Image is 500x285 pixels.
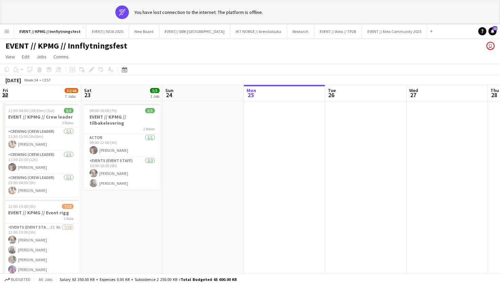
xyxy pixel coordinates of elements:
span: 11:30-04:00 (16h30m) (Sat) [8,108,55,113]
app-card-role: Crewing (Crew Leader)1/111:30-15:00 (3h30m)[PERSON_NAME] [3,128,79,151]
span: All jobs [37,277,54,282]
span: View [5,54,15,60]
span: Week 34 [22,77,39,83]
app-job-card: 09:00-16:00 (7h)3/3EVENT // KPMG // tilbakelevering2 RolesActor1/109:00-12:00 (3h)[PERSON_NAME]Ev... [84,104,160,190]
span: 1 Role [64,216,73,221]
app-job-card: 11:30-04:00 (16h30m) (Sat)3/3EVENT // KPMG // Crew leader3 RolesCrewing (Crew Leader)1/111:30-15:... [3,104,79,197]
button: EVENT// SIRK [GEOGRAPHIC_DATA] [159,25,230,38]
span: Sun [165,87,173,93]
span: Tue [328,87,336,93]
span: 3/3 [150,88,160,93]
span: 09:00-16:00 (7h) [89,108,117,113]
span: Sat [84,87,91,93]
button: New Board [129,25,159,38]
span: Wed [409,87,418,93]
span: Jobs [36,54,47,60]
app-card-role: Crewing (Crew Leader)1/111:30-23:30 (12h)[PERSON_NAME] [3,151,79,174]
a: Comms [51,52,71,61]
h1: EVENT // KPMG // Innflytningsfest [5,41,127,51]
span: Thu [490,87,499,93]
span: 3/3 [64,108,73,113]
button: EVENT// NOA 2025 [86,25,129,38]
button: EVENT // Atea Community 2025 [362,25,427,38]
app-card-role: Events (Event Staff)2/210:00-16:00 (6h)[PERSON_NAME][PERSON_NAME] [84,157,160,190]
a: 15 [488,27,497,35]
span: 15 [493,26,497,31]
span: 25 [246,91,256,99]
span: 3/3 [145,108,155,113]
span: 2 Roles [143,126,155,131]
span: 24 [164,91,173,99]
div: CEST [42,77,51,83]
span: 3 Roles [62,120,73,125]
h3: EVENT // KPMG // Crew leader [3,114,79,120]
span: Mon [247,87,256,93]
div: 1 Job [150,94,159,99]
span: 32/44 [65,88,78,93]
a: Edit [19,52,32,61]
h3: EVENT // KPMG // Event rigg [3,210,79,216]
div: [DATE] [5,77,21,84]
h3: EVENT // KPMG // tilbakelevering [84,114,160,126]
app-user-avatar: Ylva Barane [486,42,495,50]
span: 7/10 [62,204,73,209]
a: Jobs [34,52,49,61]
app-card-role: Crewing (Crew Leader)1/123:00-04:00 (5h)[PERSON_NAME] [3,174,79,197]
span: 23 [83,91,91,99]
span: Total Budgeted 65 600.00 KR [181,277,237,282]
span: Comms [53,54,69,60]
button: Budgeted [3,276,32,283]
span: Budgeted [11,277,31,282]
span: 12:00-15:00 (3h) [8,204,36,209]
span: 22 [2,91,8,99]
button: IKT NORGE // Arendalsuka [230,25,287,38]
div: You have lost connection to the internet. The platform is offline. [134,9,263,15]
div: Salary 63 350.00 KR + Expenses 0.00 KR + Subsistence 2 250.00 KR = [60,277,237,282]
button: EVENT // Atea // TP2B [314,25,362,38]
span: 27 [408,91,418,99]
button: EVENT // KPMG // Innflytningsfest [14,25,86,38]
div: 7 Jobs [65,94,78,99]
app-card-role: Actor1/109:00-12:00 (3h)[PERSON_NAME] [84,134,160,157]
span: Edit [22,54,30,60]
span: Fri [3,87,8,93]
span: 26 [327,91,336,99]
button: Research [287,25,314,38]
a: View [3,52,18,61]
span: 28 [489,91,499,99]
